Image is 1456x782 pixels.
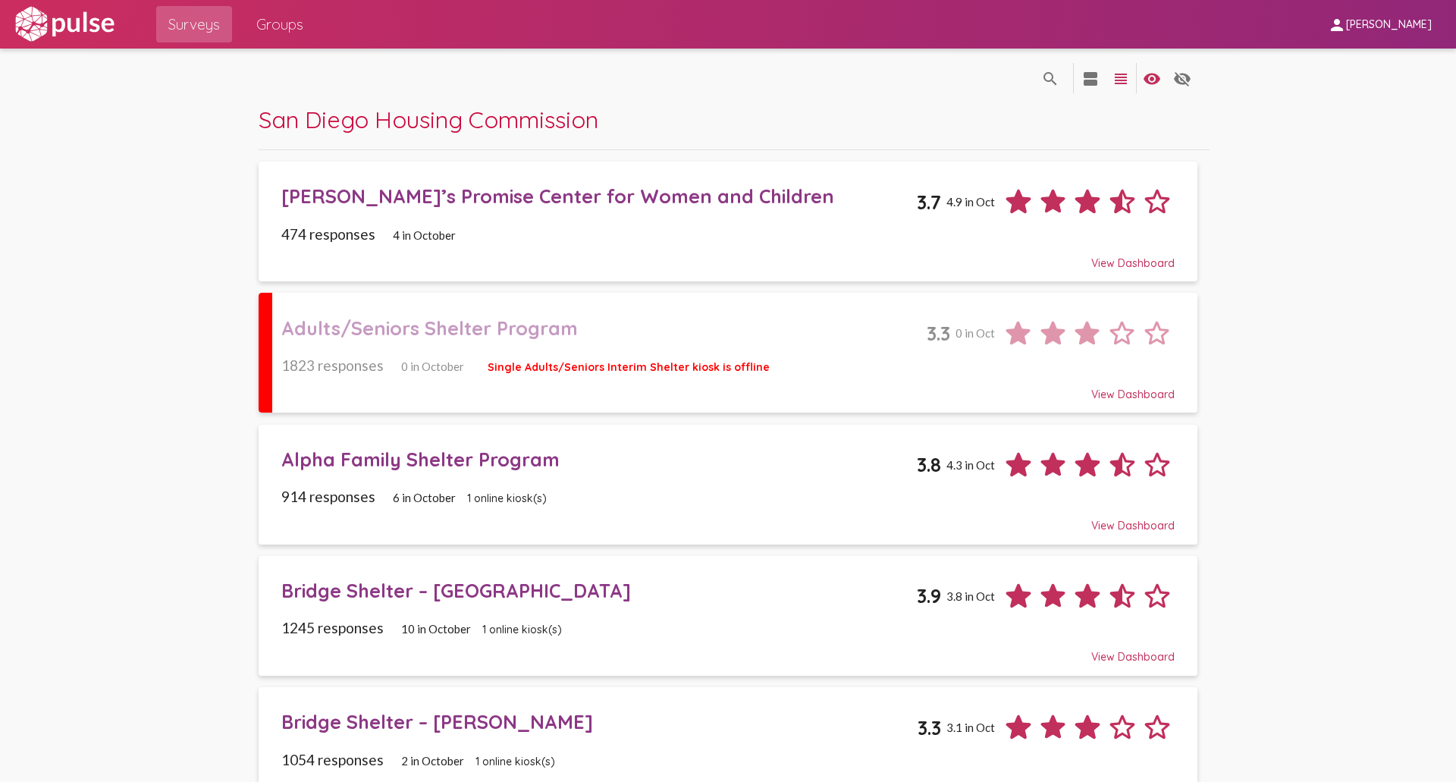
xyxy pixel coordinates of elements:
span: 3.1 in Oct [946,721,995,734]
mat-icon: language [1081,70,1100,88]
span: 1054 responses [281,751,384,768]
button: language [1106,63,1136,93]
button: language [1075,63,1106,93]
div: View Dashboard [281,374,1175,401]
span: 1823 responses [281,356,384,374]
div: Adults/Seniors Shelter Program [281,316,927,340]
div: [PERSON_NAME]’s Promise Center for Women and Children [281,184,917,208]
span: [PERSON_NAME] [1346,18,1432,32]
span: 4.3 in Oct [946,458,995,472]
div: View Dashboard [281,243,1175,270]
span: 3.9 [917,584,941,608]
button: [PERSON_NAME] [1316,10,1444,38]
button: language [1035,63,1065,93]
span: 1 online kiosk(s) [475,755,555,768]
span: 3.3 [927,322,950,345]
span: 3.7 [917,190,941,214]
mat-icon: person [1328,16,1346,34]
a: Adults/Seniors Shelter Program3.30 in Oct1823 responses0 in OctoberSingle Adults/Seniors Interim ... [259,293,1198,413]
span: 0 in Oct [955,326,995,340]
mat-icon: language [1143,70,1161,88]
span: Single Adults/Seniors Interim Shelter kiosk is offline [488,360,770,374]
span: 1245 responses [281,619,384,636]
span: 0 in October [401,360,464,373]
span: San Diego Housing Commission [259,105,598,134]
mat-icon: language [1112,70,1130,88]
a: Surveys [156,6,232,42]
button: language [1137,63,1167,93]
div: View Dashboard [281,636,1175,664]
img: white-logo.svg [12,5,117,43]
span: 3.3 [918,716,941,740]
span: 4 in October [393,228,456,242]
span: 10 in October [401,622,471,636]
span: 6 in October [393,491,456,504]
span: 4.9 in Oct [946,195,995,209]
a: Groups [244,6,315,42]
span: 1 online kiosk(s) [482,623,562,636]
div: Alpha Family Shelter Program [281,448,917,471]
span: Surveys [168,11,220,38]
a: Alpha Family Shelter Program3.84.3 in Oct914 responses6 in October1 online kiosk(s)View Dashboard [259,425,1198,545]
span: 1 online kiosk(s) [467,491,547,505]
mat-icon: language [1041,70,1059,88]
a: [PERSON_NAME]’s Promise Center for Women and Children3.74.9 in Oct474 responses4 in OctoberView D... [259,162,1198,281]
div: Bridge Shelter – [GEOGRAPHIC_DATA] [281,579,917,602]
span: Groups [256,11,303,38]
button: language [1167,63,1197,93]
span: 474 responses [281,225,375,243]
span: 2 in October [401,754,464,768]
span: 914 responses [281,488,375,505]
span: 3.8 [917,453,941,476]
div: Bridge Shelter – [PERSON_NAME] [281,710,918,733]
mat-icon: language [1173,70,1191,88]
a: Bridge Shelter – [GEOGRAPHIC_DATA]3.93.8 in Oct1245 responses10 in October1 online kiosk(s)View D... [259,556,1198,676]
div: View Dashboard [281,505,1175,532]
span: 3.8 in Oct [946,589,995,603]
